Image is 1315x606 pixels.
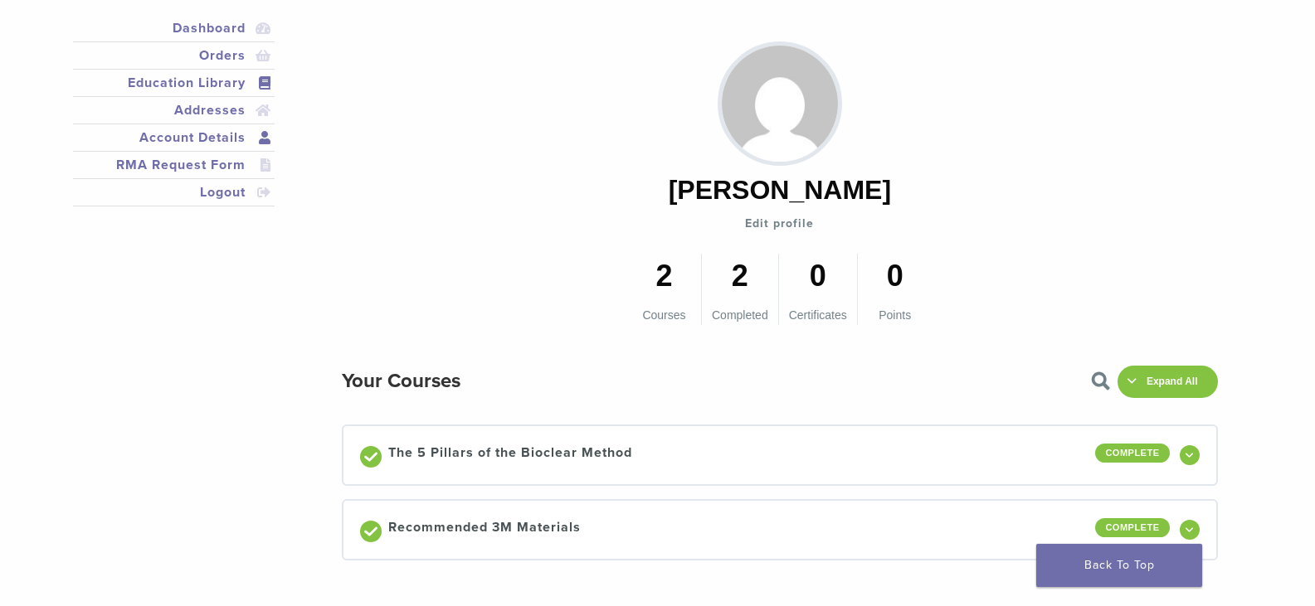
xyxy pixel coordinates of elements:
[360,443,1095,468] a: The 5 Pillars of the Bioclear Method
[1095,444,1169,462] div: Complete
[1137,376,1208,388] span: Expand All
[76,100,272,120] a: Addresses
[642,308,685,322] span: Courses
[388,517,581,542] span: Recommended 3M Materials
[669,170,891,210] div: [PERSON_NAME]
[360,517,1095,542] a: Recommended 3M Materials
[76,18,272,38] a: Dashboard
[76,128,272,148] a: Account Details
[76,73,272,93] a: Education Library
[76,182,272,202] a: Logout
[73,15,275,226] nav: Account pages
[789,254,847,298] strong: 0
[1095,518,1169,536] div: Complete
[76,155,272,175] a: RMA Request Form
[637,254,691,298] strong: 2
[745,214,814,234] a: Edit profile
[712,254,768,298] strong: 2
[868,254,923,298] strong: 0
[1036,544,1202,587] a: Back To Top
[789,308,847,322] span: Certificates
[388,443,632,468] span: The 5 Pillars of the Bioclear Method
[879,308,911,322] span: Points
[712,308,768,322] span: Completed
[342,361,460,401] h3: Your Courses
[76,46,272,65] a: Orders
[1091,371,1120,391] button: Show Courses Search Field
